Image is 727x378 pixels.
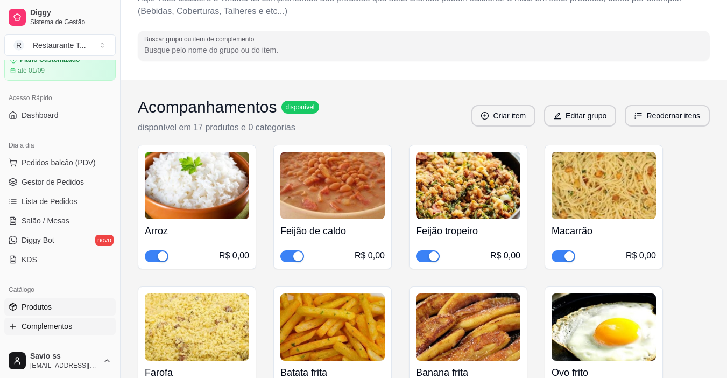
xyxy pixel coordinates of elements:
label: Buscar grupo ou item de complemento [144,34,258,44]
img: product-image [145,152,249,219]
div: Catálogo [4,281,116,298]
span: [EMAIL_ADDRESS][DOMAIN_NAME] [30,361,98,370]
span: Sistema de Gestão [30,18,111,26]
a: KDS [4,251,116,268]
span: Dashboard [22,110,59,121]
a: Diggy Botnovo [4,232,116,249]
div: Acesso Rápido [4,89,116,107]
span: R [13,40,24,51]
a: DiggySistema de Gestão [4,4,116,30]
span: KDS [22,254,37,265]
span: Diggy Bot [22,235,54,246]
h4: Feijão tropeiro [416,223,520,239]
img: product-image [280,152,385,219]
span: edit [554,112,561,120]
article: Plano Customizado [20,56,80,64]
input: Buscar grupo ou item de complemento [144,45,703,55]
div: R$ 0,00 [355,249,385,262]
img: product-image [280,293,385,361]
a: Salão / Mesas [4,212,116,229]
div: R$ 0,00 [626,249,656,262]
div: Dia a dia [4,137,116,154]
a: Complementos [4,318,116,335]
a: Lista de Pedidos [4,193,116,210]
span: ordered-list [634,112,642,120]
div: Restaurante T ... [33,40,86,51]
button: Pedidos balcão (PDV) [4,154,116,171]
span: Produtos [22,302,52,312]
img: product-image [416,293,520,361]
span: Complementos [22,321,72,332]
button: Select a team [4,34,116,56]
span: Diggy [30,8,111,18]
img: product-image [416,152,520,219]
span: Pedidos balcão (PDV) [22,157,96,168]
button: editEditar grupo [544,105,616,127]
img: product-image [552,152,656,219]
button: plus-circleCriar item [471,105,535,127]
a: Gestor de Pedidos [4,173,116,191]
h4: Macarrão [552,223,656,239]
a: Plano Customizadoaté 01/09 [4,50,116,81]
p: disponível em 17 produtos e 0 categorias [138,121,319,134]
article: até 01/09 [18,66,45,75]
a: Dashboard [4,107,116,124]
span: plus-circle [481,112,489,120]
span: Savio ss [30,352,98,361]
span: Gestor de Pedidos [22,177,84,187]
h4: Feijão de caldo [280,223,385,239]
button: Savio ss[EMAIL_ADDRESS][DOMAIN_NAME] [4,348,116,374]
img: product-image [552,293,656,361]
button: ordered-listReodernar itens [625,105,710,127]
a: Produtos [4,298,116,316]
span: Salão / Mesas [22,215,69,226]
h3: Acompanhamentos [138,97,277,117]
div: R$ 0,00 [219,249,249,262]
img: product-image [145,293,249,361]
span: disponível [284,103,317,111]
div: R$ 0,00 [490,249,520,262]
h4: Arroz [145,223,249,239]
span: Lista de Pedidos [22,196,77,207]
